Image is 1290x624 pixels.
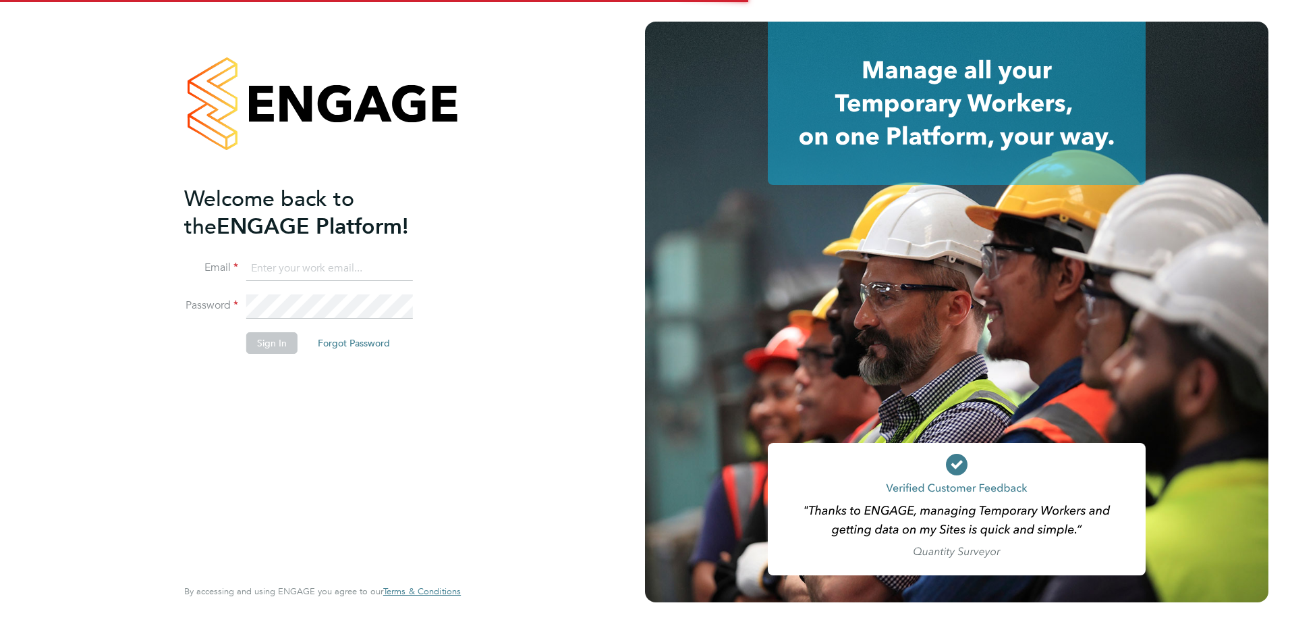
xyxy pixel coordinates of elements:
[383,586,461,597] span: Terms & Conditions
[184,186,354,240] span: Welcome back to the
[184,185,447,240] h2: ENGAGE Platform!
[246,257,413,281] input: Enter your work email...
[307,332,401,354] button: Forgot Password
[383,586,461,597] a: Terms & Conditions
[246,332,298,354] button: Sign In
[184,586,461,597] span: By accessing and using ENGAGE you agree to our
[184,298,238,313] label: Password
[184,261,238,275] label: Email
